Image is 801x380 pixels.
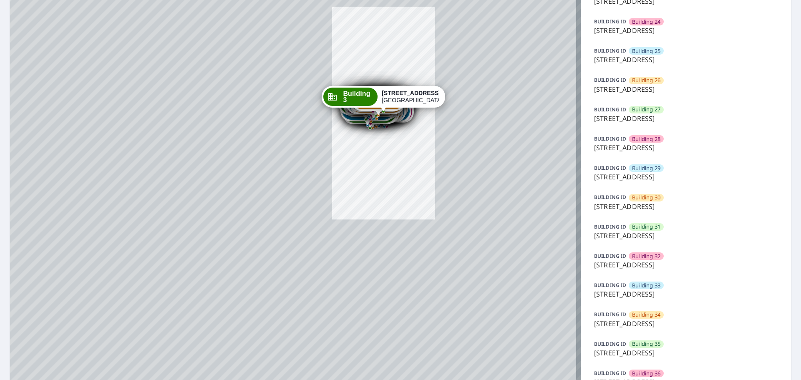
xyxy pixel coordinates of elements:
[632,340,660,348] span: Building 35
[594,348,778,358] p: [STREET_ADDRESS]
[594,172,778,182] p: [STREET_ADDRESS]
[594,164,626,171] p: BUILDING ID
[594,370,626,377] p: BUILDING ID
[594,25,778,35] p: [STREET_ADDRESS]
[632,223,660,231] span: Building 31
[632,311,660,319] span: Building 34
[594,113,778,123] p: [STREET_ADDRESS]
[594,231,778,241] p: [STREET_ADDRESS]
[632,18,660,26] span: Building 24
[382,90,439,104] div: [GEOGRAPHIC_DATA]
[594,76,626,83] p: BUILDING ID
[632,370,660,377] span: Building 36
[594,201,778,211] p: [STREET_ADDRESS]
[594,194,626,201] p: BUILDING ID
[632,194,660,201] span: Building 30
[594,311,626,318] p: BUILDING ID
[594,106,626,113] p: BUILDING ID
[594,319,778,329] p: [STREET_ADDRESS]
[594,84,778,94] p: [STREET_ADDRESS]
[632,135,660,143] span: Building 28
[594,260,778,270] p: [STREET_ADDRESS]
[594,143,778,153] p: [STREET_ADDRESS]
[594,282,626,289] p: BUILDING ID
[594,252,626,259] p: BUILDING ID
[594,289,778,299] p: [STREET_ADDRESS]
[322,86,445,112] div: Dropped pin, building Building 3, Commercial property, 7627 East 37th Street North Wichita, KS 67226
[632,106,660,113] span: Building 27
[632,164,660,172] span: Building 29
[594,55,778,65] p: [STREET_ADDRESS]
[594,47,626,54] p: BUILDING ID
[632,76,660,84] span: Building 26
[632,47,660,55] span: Building 25
[382,90,441,96] strong: [STREET_ADDRESS]
[594,18,626,25] p: BUILDING ID
[594,340,626,347] p: BUILDING ID
[632,282,660,289] span: Building 33
[594,135,626,142] p: BUILDING ID
[594,223,626,230] p: BUILDING ID
[343,91,373,103] span: Building 3
[632,252,660,260] span: Building 32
